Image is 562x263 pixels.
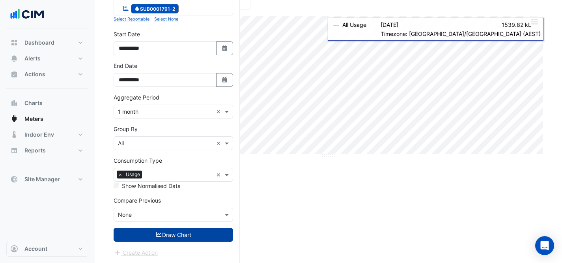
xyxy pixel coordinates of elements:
span: SUB0001791-2 [131,4,179,13]
fa-icon: Select Date [221,45,228,52]
app-icon: Site Manager [10,175,18,183]
app-icon: Alerts [10,54,18,62]
button: Meters [6,111,88,127]
button: More Options [527,17,542,26]
button: Draw Chart [114,228,233,242]
button: Charts [6,95,88,111]
app-icon: Reports [10,147,18,154]
span: Clear [216,171,223,179]
app-icon: Indoor Env [10,131,18,139]
span: Clear [216,107,223,116]
button: Select Reportable [114,15,149,23]
label: Consumption Type [114,156,162,165]
label: End Date [114,62,137,70]
app-icon: Actions [10,70,18,78]
label: Start Date [114,30,140,38]
button: Site Manager [6,171,88,187]
fa-icon: Water [134,6,140,11]
div: Open Intercom Messenger [535,236,554,255]
span: Dashboard [24,39,54,47]
small: Select None [154,17,178,22]
span: Account [24,245,47,253]
app-icon: Meters [10,115,18,123]
app-icon: Charts [10,99,18,107]
label: Group By [114,125,138,133]
span: Charts [24,99,43,107]
button: Indoor Env [6,127,88,143]
button: Select None [154,15,178,23]
fa-icon: Select Date [221,77,228,83]
img: Company Logo [9,6,45,22]
label: Aggregate Period [114,93,159,101]
button: Reports [6,143,88,158]
span: Site Manager [24,175,60,183]
span: Reports [24,147,46,154]
button: Actions [6,66,88,82]
small: Select Reportable [114,17,149,22]
fa-icon: Reportable [122,5,129,11]
label: Compare Previous [114,196,161,205]
button: Dashboard [6,35,88,51]
label: Show Normalised Data [122,182,181,190]
button: Account [6,241,88,257]
span: × [117,171,124,178]
span: Indoor Env [24,131,54,139]
span: Usage [124,171,142,178]
span: Clear [216,139,223,147]
span: Meters [24,115,43,123]
span: Actions [24,70,45,78]
button: Alerts [6,51,88,66]
app-escalated-ticket-create-button: Please draw the charts first [114,249,158,255]
span: Alerts [24,54,41,62]
app-icon: Dashboard [10,39,18,47]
